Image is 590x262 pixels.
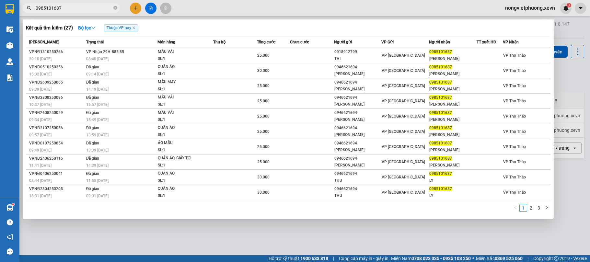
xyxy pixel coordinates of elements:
div: VPNĐ2406250116 [29,155,84,162]
sup: 1 [12,203,14,205]
li: Previous Page [512,204,519,212]
button: left [512,204,519,212]
span: Món hàng [157,40,175,44]
span: VP Thọ Tháp [503,53,526,58]
span: VP Thọ Tháp [503,99,526,103]
span: 0985101687 [429,110,452,115]
span: Thuộc VP này [104,24,138,31]
span: 15:49 [DATE] [86,118,109,122]
span: close-circle [113,5,117,11]
li: Next Page [543,204,550,212]
div: [PERSON_NAME] [429,147,476,154]
div: SL: 1 [158,192,206,199]
span: 09:39 [DATE] [29,87,52,92]
span: Chưa cước [290,40,309,44]
span: 25.000 [257,84,270,88]
span: 11:55 [DATE] [86,178,109,183]
span: 30.000 [257,68,270,73]
div: [PERSON_NAME] [334,131,381,138]
div: VPNĐ2804250205 [29,186,84,192]
span: VP Thọ Tháp [503,175,526,179]
span: 08:40 [DATE] [86,57,109,61]
li: 1 [519,204,527,212]
span: 30.000 [257,175,270,179]
span: 0985101687 [429,95,452,100]
span: VP [GEOGRAPHIC_DATA] [382,99,425,103]
div: VPNĐ2608250029 [29,109,84,116]
span: Đã giao [86,141,99,145]
div: [PERSON_NAME] [429,71,476,77]
span: VP Thọ Tháp [503,129,526,134]
div: SL: 1 [158,147,206,154]
div: SL: 1 [158,162,206,169]
div: SL: 1 [158,177,206,184]
span: Đã giao [86,187,99,191]
span: VP [GEOGRAPHIC_DATA] [382,68,425,73]
div: 0946621694 [334,109,381,116]
span: Đã giao [86,65,99,69]
span: VP Thọ Tháp [503,190,526,195]
span: Người gửi [334,40,352,44]
span: 25.000 [257,144,270,149]
div: SL: 1 [158,55,206,63]
span: VP [GEOGRAPHIC_DATA] [382,160,425,164]
div: 0946621694 [334,186,381,192]
div: MẪU VẢI [158,109,206,116]
span: 14:39 [DATE] [86,163,109,168]
div: SL: 1 [158,71,206,78]
img: warehouse-icon [6,204,13,211]
span: Đã giao [86,126,99,130]
img: warehouse-icon [6,26,13,33]
div: [PERSON_NAME] [334,71,381,77]
div: QUẦN ÁO [158,185,206,192]
span: Đã giao [86,156,99,161]
div: SL: 1 [158,131,206,139]
span: VP Thọ Tháp [503,84,526,88]
span: VP [GEOGRAPHIC_DATA] [382,144,425,149]
span: 15:57 [DATE] [86,102,109,107]
span: 20:10 [DATE] [29,57,52,61]
div: VPNĐ1310250266 [29,49,84,55]
span: close [132,26,135,29]
input: Tìm tên, số ĐT hoặc mã đơn [36,5,112,12]
span: 0985101687 [429,171,452,176]
button: right [543,204,550,212]
span: 13:39 [DATE] [86,148,109,153]
span: 09:49 [DATE] [29,148,52,153]
span: right [545,206,549,210]
span: VP [GEOGRAPHIC_DATA] [382,53,425,58]
span: 0985101687 [429,141,452,145]
div: QUẦN ÁO [158,124,206,131]
span: [PERSON_NAME] [29,40,59,44]
span: 25.000 [257,160,270,164]
div: SL: 1 [158,101,206,108]
span: 30.000 [257,190,270,195]
span: down [91,26,96,30]
a: 3 [535,204,542,211]
div: VPNĐ2107250056 [29,125,84,131]
span: 25.000 [257,129,270,134]
span: VP Thọ Tháp [503,114,526,119]
span: message [7,248,13,255]
li: 3 [535,204,543,212]
div: VPNĐ0406250041 [29,170,84,177]
div: MẪU MAY [158,79,206,86]
span: Trạng thái [86,40,104,44]
div: SL: 1 [158,86,206,93]
div: 0946621694 [334,64,381,71]
div: [PERSON_NAME] [334,116,381,123]
span: question-circle [7,219,13,225]
div: [PERSON_NAME] [429,101,476,108]
span: VP Thọ Tháp [503,68,526,73]
div: QUẦN ÁO [158,170,206,177]
div: THU [334,192,381,199]
span: VP [GEOGRAPHIC_DATA] [382,129,425,134]
span: 09:34 [DATE] [29,118,52,122]
span: Người nhận [429,40,450,44]
span: 09:14 [DATE] [86,72,109,76]
span: 13:59 [DATE] [86,133,109,137]
span: VP Nhận [503,40,519,44]
span: Đã giao [86,95,99,100]
span: VP [GEOGRAPHIC_DATA] [382,84,425,88]
span: 25.000 [257,53,270,58]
